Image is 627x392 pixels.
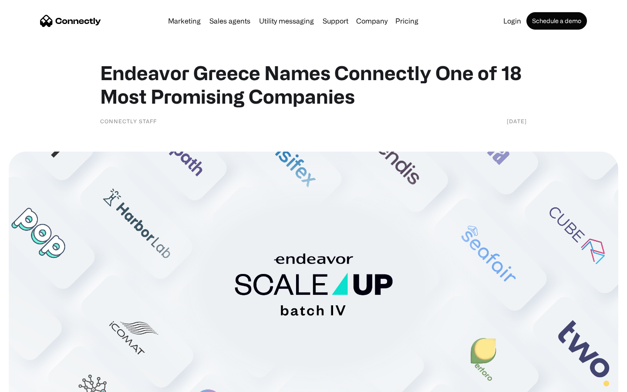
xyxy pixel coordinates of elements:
[500,17,525,24] a: Login
[165,17,204,24] a: Marketing
[392,17,422,24] a: Pricing
[100,61,527,108] h1: Endeavor Greece Names Connectly One of 18 Most Promising Companies
[319,17,352,24] a: Support
[17,377,52,389] ul: Language list
[526,12,587,30] a: Schedule a demo
[9,377,52,389] aside: Language selected: English
[507,117,527,125] div: [DATE]
[100,117,157,125] div: Connectly Staff
[256,17,317,24] a: Utility messaging
[206,17,254,24] a: Sales agents
[356,15,388,27] div: Company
